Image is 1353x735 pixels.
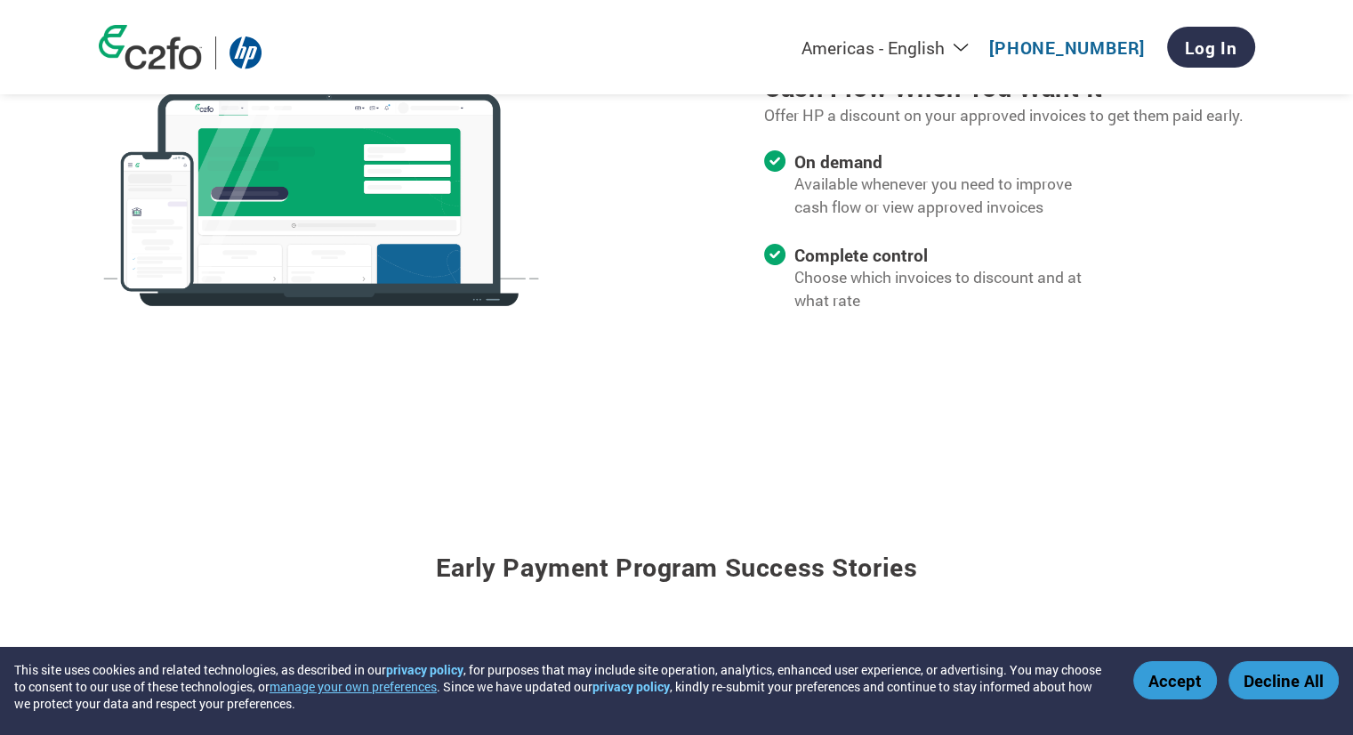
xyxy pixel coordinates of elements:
[386,661,463,678] a: privacy policy
[1228,661,1339,699] button: Decline All
[99,25,202,69] img: c2fo logo
[794,266,1107,313] p: Choose which invoices to discount and at what rate
[592,678,670,695] a: privacy policy
[794,173,1107,220] p: Available whenever you need to improve cash flow or view approved invoices
[1167,27,1255,68] a: Log In
[270,678,437,695] button: manage your own preferences
[1133,661,1217,699] button: Accept
[230,36,262,69] img: HP
[99,505,1255,606] h3: Early payment program success stories
[764,104,1255,127] p: Offer HP a discount on your approved invoices to get them paid early.
[99,67,544,334] img: c2fo
[989,36,1145,59] a: [PHONE_NUMBER]
[794,150,1107,173] h4: On demand
[14,661,1107,712] div: This site uses cookies and related technologies, as described in our , for purposes that may incl...
[794,244,1107,266] h4: Complete control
